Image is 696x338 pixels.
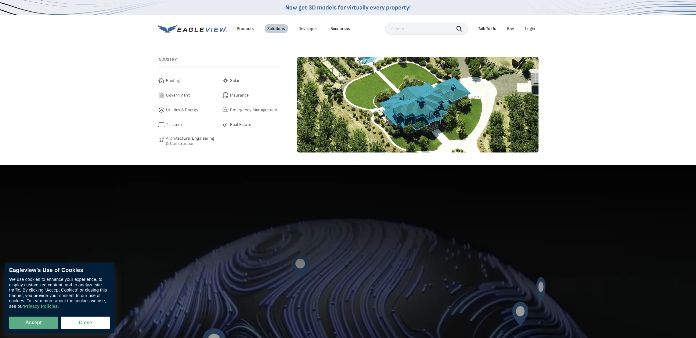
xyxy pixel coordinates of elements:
span: Solar [230,77,240,84]
img: insurance-icon.svg [222,92,229,99]
img: roofing-icon.svg [158,77,165,84]
a: Government [158,92,216,99]
span: Real Estate [230,121,251,128]
span: Insurance [230,92,249,99]
img: solar-icon.svg [222,77,229,84]
span: Architecture, Engineering & Construction [166,136,216,146]
a: Insurance [222,92,280,99]
div: Solutions [268,26,285,31]
a: Utilities & Energy [158,106,216,114]
button: Accept [9,317,58,329]
img: emergency-icon.svg [222,106,229,114]
a: Telecom [158,121,216,128]
a: Privacy Policies [24,304,57,309]
span: Emergency Management [230,106,278,114]
div: Eagleview’s Use of Cookies [9,267,110,274]
img: utilities-icon.svg [158,106,165,114]
img: architecture-icon.svg [158,136,165,143]
a: Developer [299,26,317,31]
a: Roofing [158,77,216,84]
span: Utilities & Energy [166,106,198,114]
button: Close [61,317,110,329]
img: government-icon.svg [158,92,165,99]
input: Search [385,23,468,35]
a: Emergency Management [222,106,280,114]
a: Buy [507,26,514,31]
a: Now get 3D models for virtually every property! [285,4,411,11]
img: real-estate-icon.svg [222,121,229,128]
span: Roofing [166,77,181,84]
div: We use cookies to enhance your experience, to display customized content, and to analyze site tra... [9,277,110,309]
span: Telecom [166,121,182,128]
div: Resources [331,26,350,31]
img: roofing-image-1.webp [297,57,539,152]
div: Login [525,26,536,31]
div: Products [237,26,254,31]
span: Government [166,92,190,99]
img: telecom-icon.svg [158,121,165,128]
a: Architecture, Engineering & Construction [158,136,216,146]
h3: Industry [158,57,280,62]
a: Real Estate [222,121,280,128]
a: Solar [222,77,280,84]
div: Talk To Us [478,26,496,31]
